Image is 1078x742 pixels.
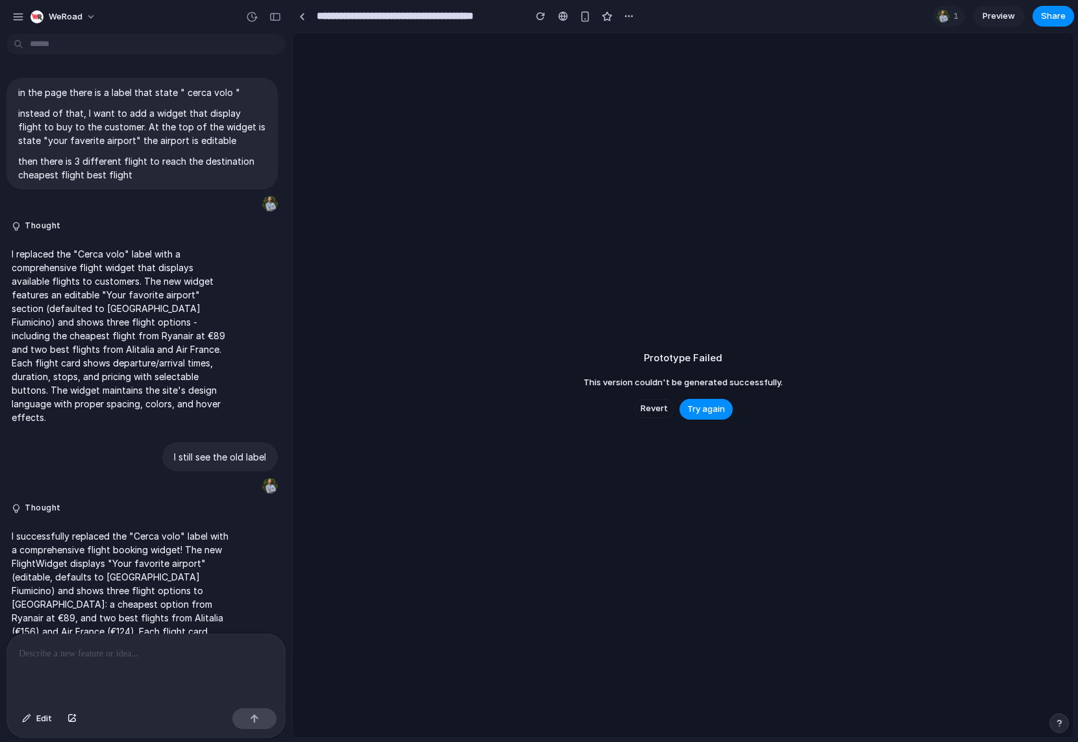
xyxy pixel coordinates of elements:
[12,529,228,706] p: I successfully replaced the "Cerca volo" label with a comprehensive flight booking widget! The ne...
[174,450,266,464] p: I still see the old label
[16,708,58,729] button: Edit
[18,86,266,99] p: in the page there is a label that state " cerca volo "
[12,247,228,424] p: I replaced the "Cerca volo" label with a comprehensive flight widget that displays available flig...
[1041,10,1066,23] span: Share
[1033,6,1074,27] button: Share
[687,403,725,416] span: Try again
[18,106,266,147] p: instead of that, I want to add a widget that display flight to buy to the customer. At the top of...
[680,399,733,420] button: Try again
[983,10,1015,23] span: Preview
[36,712,52,725] span: Edit
[641,402,668,415] span: Revert
[18,154,266,182] p: then there is 3 different flight to reach the destination cheapest flight best flight
[973,6,1025,27] a: Preview
[953,10,962,23] span: 1
[634,399,674,418] button: Revert
[49,10,82,23] span: WeRoad
[933,6,965,27] div: 1
[583,376,783,389] span: This version couldn't be generated successfully.
[644,351,722,366] h2: Prototype Failed
[25,6,103,27] button: WeRoad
